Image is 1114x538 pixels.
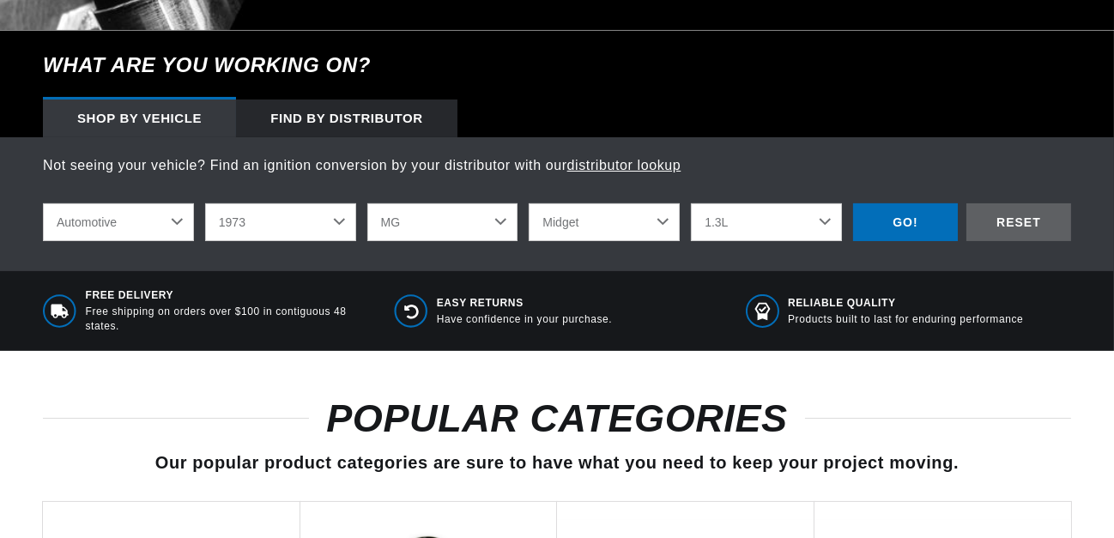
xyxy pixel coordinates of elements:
[236,100,457,137] div: Find by Distributor
[86,305,369,334] p: Free shipping on orders over $100 in contiguous 48 states.
[437,312,613,327] p: Have confidence in your purchase.
[367,203,518,241] select: Make
[966,203,1071,242] div: RESET
[788,296,1023,311] span: RELIABLE QUALITY
[43,154,1071,177] p: Not seeing your vehicle? Find an ignition conversion by your distributor with our
[567,158,681,172] a: distributor lookup
[205,203,356,241] select: Year
[691,203,842,241] select: Engine
[529,203,680,241] select: Model
[43,100,236,137] div: Shop by vehicle
[86,288,369,303] span: Free Delivery
[43,203,194,241] select: Ride Type
[437,296,613,311] span: Easy Returns
[853,203,958,242] div: GO!
[788,312,1023,327] p: Products built to last for enduring performance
